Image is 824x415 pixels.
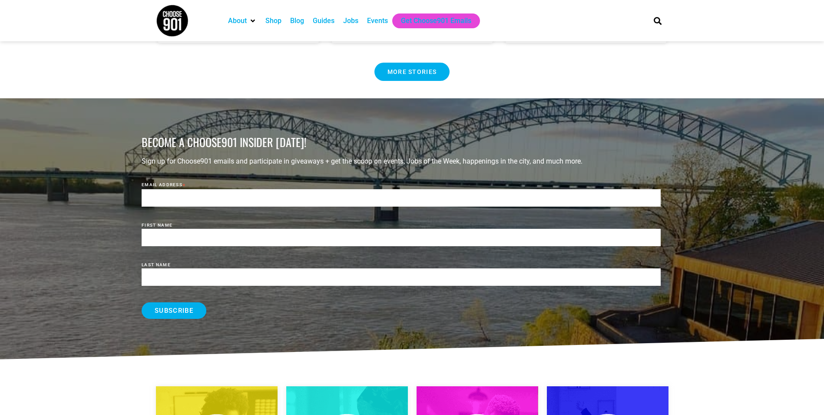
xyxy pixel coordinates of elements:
input: Subscribe [142,302,206,319]
label: Last Name [142,262,661,267]
div: Search [650,13,665,28]
a: Blog [290,16,304,26]
label: First Name [142,223,661,228]
a: Shop [265,16,281,26]
a: Events [367,16,388,26]
a: Guides [313,16,334,26]
a: About [228,16,247,26]
a: Get Choose901 Emails [401,16,471,26]
span: Sign up for Choose901 emails and participate in giveaways + get the scoop on events, Jobs of the ... [142,157,582,165]
label: Email Address [142,180,661,188]
nav: Main nav [224,13,639,28]
a: MORE STORIES [374,63,450,81]
h3: BECOME A CHOOSE901 INSIDER [DATE]! [142,135,576,149]
a: Jobs [343,16,358,26]
span: MORE STORIES [387,69,437,75]
div: About [224,13,261,28]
